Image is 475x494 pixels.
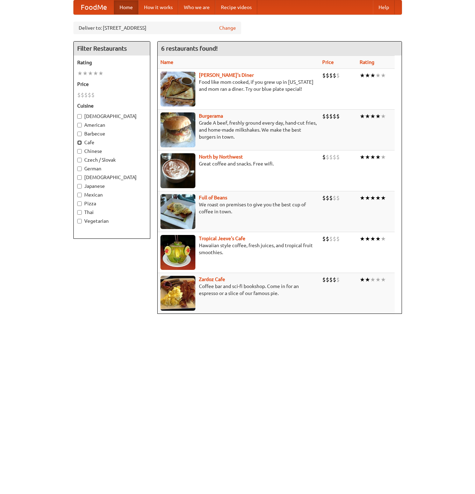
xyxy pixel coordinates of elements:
[329,72,333,79] li: $
[336,112,340,120] li: $
[322,59,334,65] a: Price
[365,112,370,120] li: ★
[329,276,333,283] li: $
[375,72,381,79] li: ★
[77,184,82,189] input: Japanese
[360,72,365,79] li: ★
[93,69,98,77] li: ★
[77,183,146,190] label: Japanese
[77,167,82,171] input: German
[333,72,336,79] li: $
[333,276,336,283] li: $
[365,235,370,243] li: ★
[160,153,195,188] img: north.jpg
[381,194,386,202] li: ★
[77,165,146,172] label: German
[381,276,386,283] li: ★
[360,112,365,120] li: ★
[81,91,84,99] li: $
[322,153,326,161] li: $
[219,24,236,31] a: Change
[199,154,243,160] a: North by Northwest
[199,277,225,282] a: Zardoz Cafe
[370,235,375,243] li: ★
[322,72,326,79] li: $
[77,102,146,109] h5: Cuisine
[333,194,336,202] li: $
[336,194,340,202] li: $
[77,123,82,127] input: American
[77,91,81,99] li: $
[114,0,138,14] a: Home
[77,59,146,66] h5: Rating
[381,153,386,161] li: ★
[160,160,317,167] p: Great coffee and snacks. Free wifi.
[77,132,82,136] input: Barbecue
[370,153,375,161] li: ★
[326,194,329,202] li: $
[77,175,82,180] input: [DEMOGRAPHIC_DATA]
[336,153,340,161] li: $
[365,194,370,202] li: ★
[74,42,150,56] h4: Filter Restaurants
[91,91,95,99] li: $
[322,276,326,283] li: $
[370,112,375,120] li: ★
[326,235,329,243] li: $
[77,81,146,88] h5: Price
[160,242,317,256] p: Hawaiian style coffee, fresh juices, and tropical fruit smoothies.
[74,0,114,14] a: FoodMe
[360,59,374,65] a: Rating
[199,113,223,119] a: Burgerama
[322,235,326,243] li: $
[329,112,333,120] li: $
[333,153,336,161] li: $
[326,153,329,161] li: $
[326,112,329,120] li: $
[77,69,82,77] li: ★
[160,194,195,229] img: beans.jpg
[77,210,82,215] input: Thai
[160,276,195,311] img: zardoz.jpg
[199,236,245,241] a: Tropical Jeeve's Cafe
[375,153,381,161] li: ★
[336,235,340,243] li: $
[365,276,370,283] li: ★
[160,283,317,297] p: Coffee bar and sci-fi bookshop. Come in for an espresso or a slice of our famous pie.
[160,59,173,65] a: Name
[77,114,82,119] input: [DEMOGRAPHIC_DATA]
[138,0,178,14] a: How it works
[161,45,218,52] ng-pluralize: 6 restaurants found!
[370,276,375,283] li: ★
[199,72,254,78] a: [PERSON_NAME]'s Diner
[77,156,146,163] label: Czech / Slovak
[88,91,91,99] li: $
[373,0,395,14] a: Help
[73,22,241,34] div: Deliver to: [STREET_ADDRESS]
[375,276,381,283] li: ★
[370,194,375,202] li: ★
[77,193,82,197] input: Mexican
[88,69,93,77] li: ★
[215,0,257,14] a: Recipe videos
[77,217,146,224] label: Vegetarian
[84,91,88,99] li: $
[329,235,333,243] li: $
[77,158,82,162] input: Czech / Slovak
[199,195,227,200] a: Full of Beans
[360,194,365,202] li: ★
[360,153,365,161] li: ★
[336,276,340,283] li: $
[375,194,381,202] li: ★
[77,139,146,146] label: Cafe
[77,140,82,145] input: Cafe
[178,0,215,14] a: Who we are
[326,276,329,283] li: $
[329,153,333,161] li: $
[381,235,386,243] li: ★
